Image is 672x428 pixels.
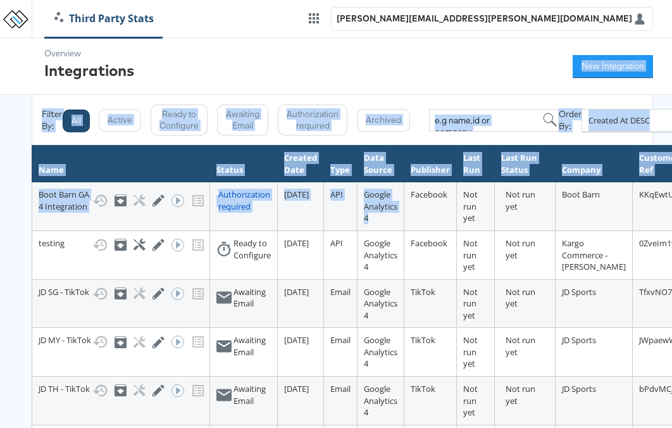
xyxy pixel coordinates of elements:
div: Not run yet [506,189,549,212]
button: New Integration [573,55,653,78]
div: Filter By: [42,108,62,132]
span: [DATE] [284,334,309,346]
span: JD Sports [562,286,596,298]
th: Data Source [358,146,404,182]
span: [DATE] [284,237,309,249]
span: Google Analytics 4 [364,334,397,369]
span: Not run yet [463,189,478,223]
div: Awaiting Email [233,334,271,358]
th: Company [556,146,633,182]
span: Email [330,334,351,346]
div: Not run yet [506,383,549,406]
button: Active [99,109,141,132]
th: Publisher [404,146,457,182]
span: Facebook [411,237,447,249]
span: Not run yet [463,237,478,272]
span: Kargo Commerce - [PERSON_NAME] [562,237,626,272]
button: Ready to Configure [151,104,208,135]
span: Email [330,286,351,298]
span: API [330,237,343,249]
th: Last Run [457,146,495,182]
span: Not run yet [463,286,478,321]
div: JD SG - TikTok [39,286,203,301]
div: Not run yet [506,334,549,358]
span: Google Analytics 4 [364,286,397,321]
th: Status [210,146,278,182]
div: JD TH - TikTok [39,383,203,398]
button: Archived [357,109,410,132]
div: Order By: [559,108,582,132]
div: Authorization required [218,189,271,212]
div: Overview [44,47,134,60]
div: Ready to Configure [233,237,271,261]
span: Boot Barn [562,189,600,200]
div: Not run yet [506,237,549,261]
div: testing [39,237,203,253]
button: All [63,110,90,132]
span: TikTok [411,334,435,346]
span: Google Analytics 4 [364,237,397,272]
span: Not run yet [463,383,478,418]
div: Boot Barn GA 4 Integration [39,189,203,212]
input: e.g name,id or company [429,109,559,132]
th: Type [324,146,358,182]
div: JD MY - TikTok [39,334,203,349]
button: Awaiting Email [217,104,268,135]
span: TikTok [411,286,435,298]
a: Third Party Stats [45,11,163,26]
th: Created Date [278,146,324,182]
span: API [330,189,343,200]
th: Name [32,146,210,182]
span: Not run yet [463,334,478,369]
div: Awaiting Email [233,383,271,406]
span: [DATE] [284,383,309,394]
span: Facebook [411,189,447,200]
div: [PERSON_NAME][EMAIL_ADDRESS][PERSON_NAME][DOMAIN_NAME] [337,13,632,25]
th: Last Run Status [495,146,556,182]
span: Email [330,383,351,394]
span: [DATE] [284,286,309,298]
div: Not run yet [506,286,549,310]
span: Created At DESC [588,115,650,126]
span: Google Analytics 4 [364,383,397,418]
span: TikTok [411,383,435,394]
div: Awaiting Email [233,286,271,310]
div: Integrations [44,60,134,81]
span: [DATE] [284,189,309,200]
button: Authorization required [278,104,347,135]
span: JD Sports [562,334,596,346]
span: JD Sports [562,383,596,394]
span: Google Analytics 4 [364,189,397,223]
